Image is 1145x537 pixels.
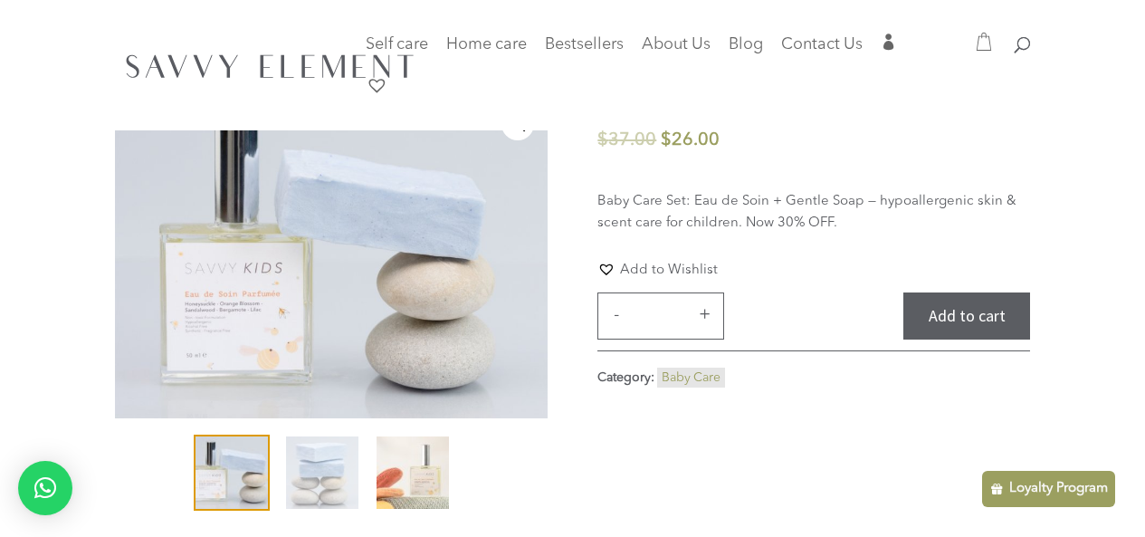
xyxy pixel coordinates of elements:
[545,36,624,53] span: Bestsellers
[196,436,268,509] img: Savvy Kids Eau de Soin Parfumée + Gentle Soap Set
[729,38,763,63] a: Blog
[597,260,718,279] a: Add to Wishlist
[781,38,863,63] a: Contact Us
[729,36,763,53] span: Blog
[366,38,428,74] a: Self care
[1009,478,1108,500] p: Loyalty Program
[377,436,449,509] img: Savvy Kids Eau de Soin Parfumée + Gentle Soap Set - Image 3
[597,371,654,384] span: Category:
[661,131,720,149] bdi: 26.00
[286,436,358,509] img: Savvy Kids Eau de Soin Parfumée + Gentle Soap Set - Image 2
[642,38,711,63] a: About Us
[597,131,608,149] span: $
[661,131,672,149] span: $
[446,36,527,53] span: Home care
[881,34,897,50] span: 
[881,34,897,63] a: 
[620,264,718,277] span: Add to Wishlist
[597,131,656,149] bdi: 37.00
[691,303,718,325] button: +
[642,36,711,53] span: About Us
[366,36,428,53] span: Self care
[446,38,527,74] a: Home care
[597,191,1030,235] p: Baby Care Set: Eau de Soin + Gentle Soap — hypoallergenic skin & scent care for children. Now 30%...
[903,292,1030,340] button: Add to cart
[781,36,863,53] span: Contact Us
[662,371,720,384] a: Baby Care
[545,38,624,63] a: Bestsellers
[119,45,421,84] img: SavvyElement
[603,303,630,325] button: -
[633,293,687,339] input: Product quantity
